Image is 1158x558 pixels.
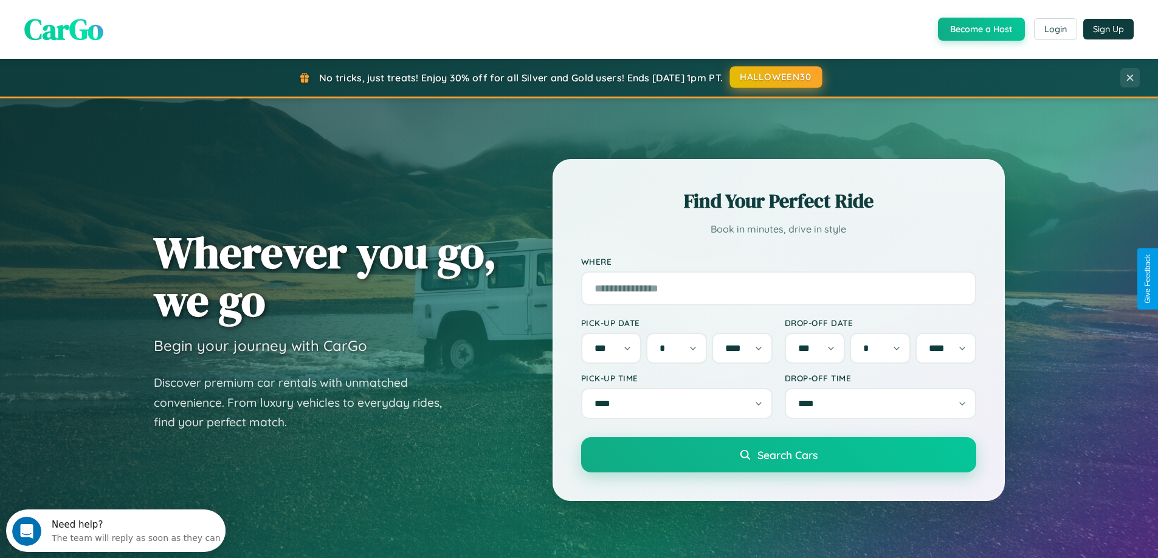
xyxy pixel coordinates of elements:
[154,336,367,355] h3: Begin your journey with CarGo
[1083,19,1134,39] button: Sign Up
[24,9,103,49] span: CarGo
[154,373,458,432] p: Discover premium car rentals with unmatched convenience. From luxury vehicles to everyday rides, ...
[785,373,976,383] label: Drop-off Time
[1034,18,1077,40] button: Login
[581,373,773,383] label: Pick-up Time
[785,318,976,328] label: Drop-off Date
[46,20,215,33] div: The team will reply as soon as they can
[581,220,976,238] p: Book in minutes, drive in style
[581,437,976,472] button: Search Cars
[757,448,818,461] span: Search Cars
[581,188,976,214] h2: Find Your Perfect Ride
[12,517,41,546] iframe: Intercom live chat
[730,66,822,88] button: HALLOWEEN30
[581,256,976,267] label: Where
[154,228,497,324] h1: Wherever you go, we go
[938,18,1025,41] button: Become a Host
[581,318,773,328] label: Pick-up Date
[319,72,723,84] span: No tricks, just treats! Enjoy 30% off for all Silver and Gold users! Ends [DATE] 1pm PT.
[1143,254,1152,304] div: Give Feedback
[6,509,226,552] iframe: Intercom live chat discovery launcher
[5,5,226,38] div: Open Intercom Messenger
[46,10,215,20] div: Need help?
